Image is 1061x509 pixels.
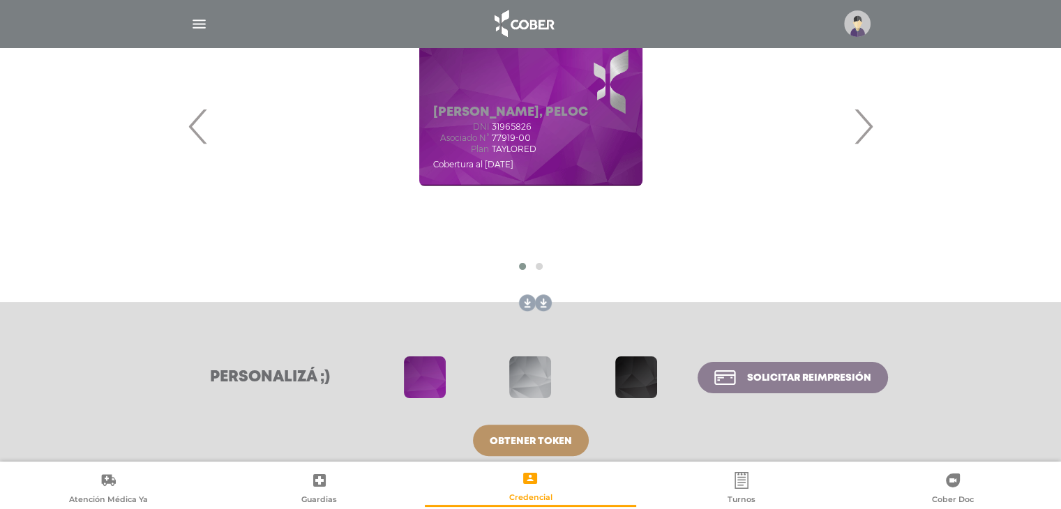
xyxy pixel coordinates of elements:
[473,425,589,456] a: Obtener token
[214,471,426,507] a: Guardias
[69,494,148,507] span: Atención Médica Ya
[490,436,572,446] span: Obtener token
[847,471,1058,507] a: Cober Doc
[698,362,887,393] a: Solicitar reimpresión
[174,368,367,386] h3: Personalizá ;)
[487,7,560,40] img: logo_cober_home-white.png
[190,15,208,33] img: Cober_menu-lines-white.svg
[433,133,489,143] span: Asociado N°
[636,471,848,507] a: Turnos
[850,89,877,164] span: Next
[747,373,871,383] span: Solicitar reimpresión
[492,122,532,132] span: 31965826
[932,494,974,507] span: Cober Doc
[433,159,513,169] span: Cobertura al [DATE]
[3,471,214,507] a: Atención Médica Ya
[433,105,588,121] h5: [PERSON_NAME], PELOC
[185,89,212,164] span: Previous
[492,133,531,143] span: 77919-00
[425,469,636,505] a: Credencial
[301,494,337,507] span: Guardias
[509,492,552,505] span: Credencial
[728,494,755,507] span: Turnos
[433,144,489,154] span: Plan
[844,10,871,37] img: profile-placeholder.svg
[492,144,536,154] span: TAYLORED
[433,122,489,132] span: DNI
